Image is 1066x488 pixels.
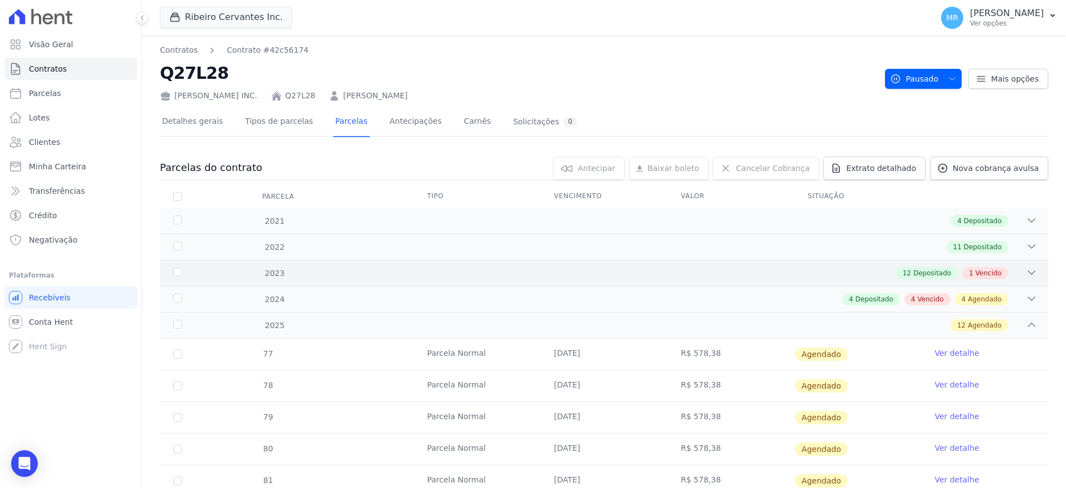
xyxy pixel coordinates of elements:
[414,370,541,401] td: Parcela Normal
[9,269,133,282] div: Plataformas
[849,294,853,304] span: 4
[4,131,137,153] a: Clientes
[541,402,668,433] td: [DATE]
[4,286,137,309] a: Recebíveis
[4,311,137,333] a: Conta Hent
[388,108,444,137] a: Antecipações
[414,434,541,465] td: Parcela Normal
[541,370,668,401] td: [DATE]
[991,73,1039,84] span: Mais opções
[29,39,73,50] span: Visão Geral
[29,234,78,245] span: Negativação
[968,320,1002,330] span: Agendado
[970,8,1044,19] p: [PERSON_NAME]
[414,339,541,370] td: Parcela Normal
[4,229,137,251] a: Negativação
[461,108,493,137] a: Carnês
[4,107,137,129] a: Lotes
[541,339,668,370] td: [DATE]
[795,474,848,487] span: Agendado
[795,185,922,208] th: Situação
[160,44,309,56] nav: Breadcrumb
[911,294,916,304] span: 4
[934,411,979,422] a: Ver detalhe
[343,90,408,102] a: [PERSON_NAME]
[964,216,1002,226] span: Depositado
[962,294,966,304] span: 4
[795,442,848,456] span: Agendado
[917,294,943,304] span: Vencido
[846,163,916,174] span: Extrato detalhado
[29,316,73,328] span: Conta Hent
[667,339,795,370] td: R$ 578,38
[930,157,1048,180] a: Nova cobrança avulsa
[4,180,137,202] a: Transferências
[173,381,182,390] input: default
[29,210,57,221] span: Crédito
[262,381,273,390] span: 78
[795,411,848,424] span: Agendado
[968,294,1002,304] span: Agendado
[4,155,137,178] a: Minha Carteira
[667,185,795,208] th: Valor
[29,88,61,99] span: Parcelas
[795,348,848,361] span: Agendado
[29,63,67,74] span: Contratos
[160,108,225,137] a: Detalhes gerais
[795,379,848,393] span: Agendado
[934,379,979,390] a: Ver detalhe
[964,242,1002,252] span: Depositado
[173,445,182,454] input: default
[243,108,315,137] a: Tipos de parcelas
[885,69,962,89] button: Pausado
[4,204,137,227] a: Crédito
[262,349,273,358] span: 77
[160,61,876,85] h2: Q27L28
[249,185,308,208] div: Parcela
[957,320,966,330] span: 12
[4,82,137,104] a: Parcelas
[414,402,541,433] td: Parcela Normal
[953,163,1039,174] span: Nova cobrança avulsa
[11,450,38,477] div: Open Intercom Messenger
[285,90,315,102] a: Q27L28
[29,137,60,148] span: Clientes
[4,33,137,56] a: Visão Geral
[262,444,273,453] span: 80
[173,350,182,359] input: default
[541,434,668,465] td: [DATE]
[890,69,938,89] span: Pausado
[932,2,1066,33] button: MR [PERSON_NAME] Ver opções
[160,44,198,56] a: Contratos
[667,402,795,433] td: R$ 578,38
[160,161,262,174] h3: Parcelas do contrato
[564,117,577,127] div: 0
[934,442,979,454] a: Ver detalhe
[667,434,795,465] td: R$ 578,38
[856,294,893,304] span: Depositado
[160,90,258,102] div: [PERSON_NAME] INC.
[29,185,85,197] span: Transferências
[667,370,795,401] td: R$ 578,38
[262,476,273,485] span: 81
[227,44,308,56] a: Contrato #42c56174
[173,413,182,422] input: default
[513,117,577,127] div: Solicitações
[333,108,370,137] a: Parcelas
[160,44,876,56] nav: Breadcrumb
[913,268,951,278] span: Depositado
[160,7,292,28] button: Ribeiro Cervantes Inc.
[262,412,273,421] span: 79
[29,161,86,172] span: Minha Carteira
[934,474,979,485] a: Ver detalhe
[511,108,579,137] a: Solicitações0
[968,69,1048,89] a: Mais opções
[934,348,979,359] a: Ver detalhe
[173,476,182,485] input: default
[4,58,137,80] a: Contratos
[823,157,926,180] a: Extrato detalhado
[29,112,50,123] span: Lotes
[970,19,1044,28] p: Ver opções
[969,268,973,278] span: 1
[541,185,668,208] th: Vencimento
